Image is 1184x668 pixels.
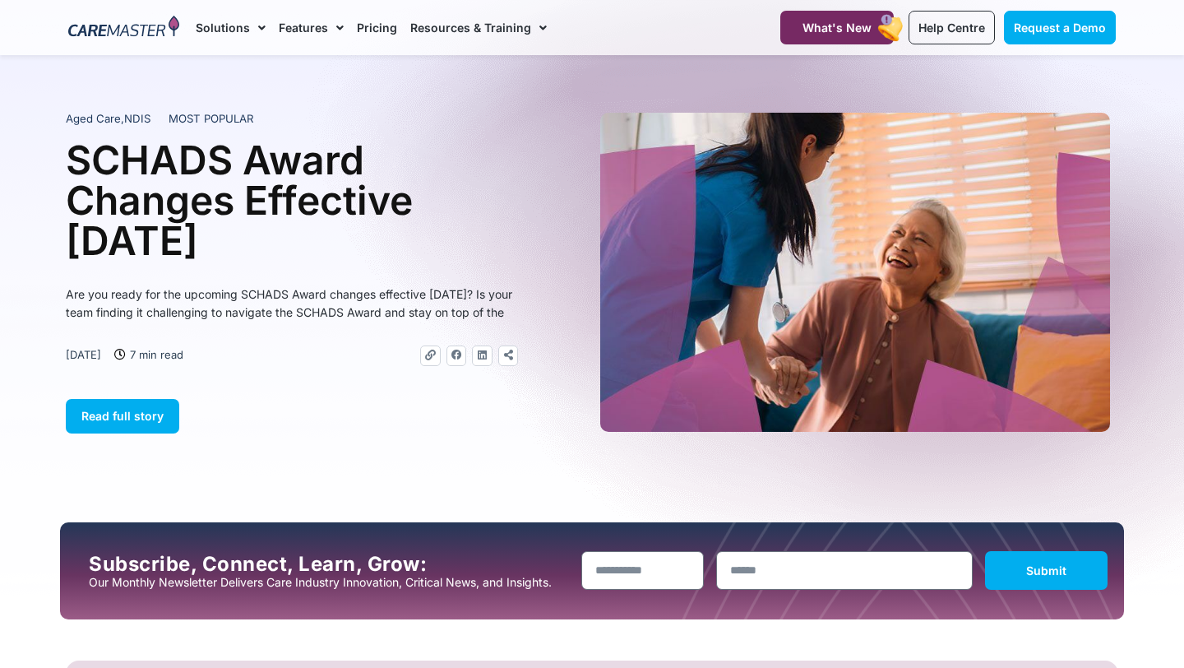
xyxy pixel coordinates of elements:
[802,21,872,35] span: What's New
[89,576,569,589] p: Our Monthly Newsletter Delivers Care Industry Innovation, Critical News, and Insights.
[124,112,150,125] span: NDIS
[66,112,121,125] span: Aged Care
[81,409,164,423] span: Read full story
[600,113,1110,432] img: A heartwarming moment where a support worker in a blue uniform, with a stethoscope draped over he...
[1026,564,1066,578] span: Submit
[169,111,254,128] span: MOST POPULAR
[1014,21,1106,35] span: Request a Demo
[780,11,894,44] a: What's New
[126,346,183,364] span: 7 min read
[985,551,1108,590] button: Submit
[1004,11,1116,44] a: Request a Demo
[918,21,985,35] span: Help Centre
[66,285,518,322] p: Are you ready for the upcoming SCHADS Award changes effective [DATE]? Is your team finding it cha...
[66,348,101,361] time: [DATE]
[89,553,569,576] h2: Subscribe, Connect, Learn, Grow:
[68,16,179,40] img: CareMaster Logo
[66,112,150,125] span: ,
[66,399,179,434] a: Read full story
[909,11,995,44] a: Help Centre
[66,140,518,261] h1: SCHADS Award Changes Effective [DATE]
